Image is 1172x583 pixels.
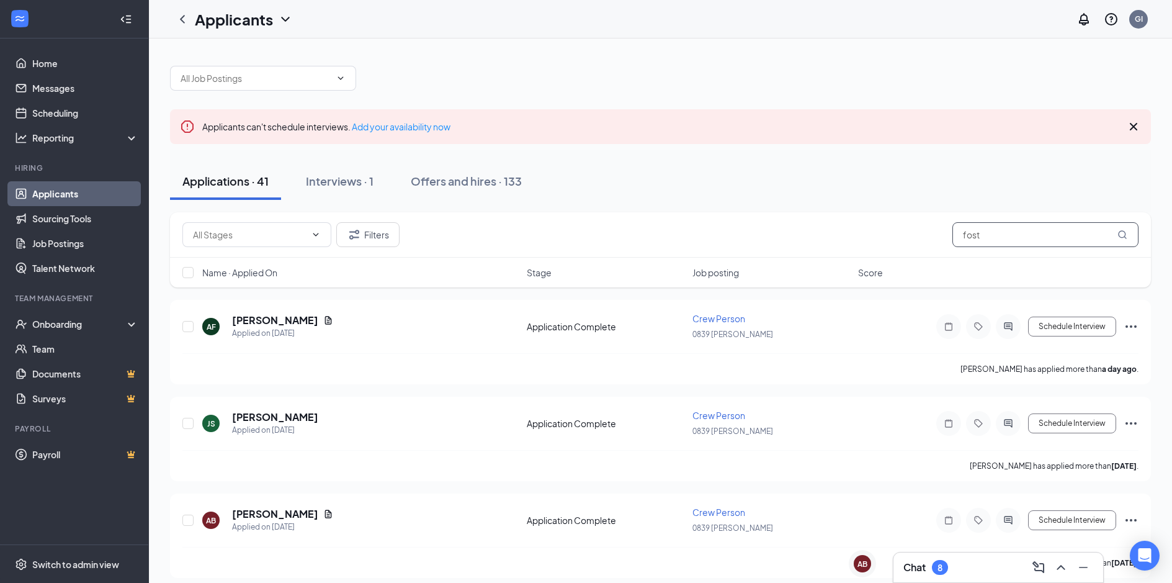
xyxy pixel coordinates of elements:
[1028,317,1116,337] button: Schedule Interview
[971,418,986,428] svg: Tag
[1028,414,1116,433] button: Schedule Interview
[15,558,27,571] svg: Settings
[195,9,273,30] h1: Applicants
[941,418,956,428] svg: Note
[1028,510,1116,530] button: Schedule Interview
[278,12,293,27] svg: ChevronDown
[32,101,138,125] a: Scheduling
[1031,560,1046,575] svg: ComposeMessage
[32,361,138,386] a: DocumentsCrown
[336,73,346,83] svg: ChevronDown
[323,509,333,519] svg: Document
[32,206,138,231] a: Sourcing Tools
[692,410,745,421] span: Crew Person
[1124,416,1138,431] svg: Ellipses
[32,181,138,206] a: Applicants
[15,423,136,434] div: Payroll
[202,121,450,132] span: Applicants can't schedule interviews.
[952,222,1138,247] input: Search in applications
[1126,119,1141,134] svg: Cross
[32,442,138,467] a: PayrollCrown
[181,71,331,85] input: All Job Postings
[692,523,773,533] span: 0839 [PERSON_NAME]
[1124,319,1138,334] svg: Ellipses
[527,320,685,333] div: Application Complete
[207,418,215,429] div: JS
[1001,322,1016,332] svg: ActiveChat
[232,521,333,533] div: Applied on [DATE]
[1117,230,1127,240] svg: MagnifyingGlass
[1102,364,1137,374] b: a day ago
[1076,12,1091,27] svg: Notifications
[15,132,27,144] svg: Analysis
[692,507,745,518] span: Crew Person
[692,427,773,436] span: 0839 [PERSON_NAME]
[1111,461,1137,471] b: [DATE]
[232,424,318,436] div: Applied on [DATE]
[15,163,136,173] div: Hiring
[527,417,685,430] div: Application Complete
[941,322,956,332] svg: Note
[1076,560,1091,575] svg: Minimize
[527,514,685,527] div: Application Complete
[858,266,883,279] span: Score
[206,515,216,526] div: AB
[182,173,269,189] div: Applications · 41
[1001,418,1016,428] svg: ActiveChat
[311,230,321,240] svg: ChevronDown
[411,173,522,189] div: Offers and hires · 133
[1001,515,1016,525] svg: ActiveChat
[903,561,926,574] h3: Chat
[941,515,956,525] svg: Note
[207,322,216,332] div: AF
[32,132,139,144] div: Reporting
[692,266,739,279] span: Job posting
[347,227,362,242] svg: Filter
[323,315,333,325] svg: Document
[32,337,138,361] a: Team
[960,364,1138,374] p: [PERSON_NAME] has applied more than .
[306,173,374,189] div: Interviews · 1
[1051,558,1071,577] button: ChevronUp
[352,121,450,132] a: Add your availability now
[232,327,333,340] div: Applied on [DATE]
[1135,14,1143,24] div: GI
[857,559,867,569] div: AB
[32,386,138,411] a: SurveysCrown
[232,314,318,327] h5: [PERSON_NAME]
[15,318,27,330] svg: UserCheck
[193,228,306,242] input: All Stages
[14,12,26,25] svg: WorkstreamLogo
[937,563,942,573] div: 8
[32,231,138,256] a: Job Postings
[692,330,773,339] span: 0839 [PERSON_NAME]
[1111,558,1137,567] b: [DATE]
[32,256,138,281] a: Talent Network
[1029,558,1049,577] button: ComposeMessage
[1130,541,1160,571] div: Open Intercom Messenger
[175,12,190,27] svg: ChevronLeft
[32,76,138,101] a: Messages
[692,313,745,324] span: Crew Person
[970,461,1138,471] p: [PERSON_NAME] has applied more than .
[120,13,132,25] svg: Collapse
[15,293,136,304] div: Team Management
[1124,513,1138,528] svg: Ellipses
[971,322,986,332] svg: Tag
[971,515,986,525] svg: Tag
[1104,12,1119,27] svg: QuestionInfo
[32,51,138,76] a: Home
[32,558,119,571] div: Switch to admin view
[202,266,277,279] span: Name · Applied On
[1053,560,1068,575] svg: ChevronUp
[1073,558,1093,577] button: Minimize
[527,266,552,279] span: Stage
[180,119,195,134] svg: Error
[232,410,318,424] h5: [PERSON_NAME]
[32,318,128,330] div: Onboarding
[232,507,318,521] h5: [PERSON_NAME]
[336,222,400,247] button: Filter Filters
